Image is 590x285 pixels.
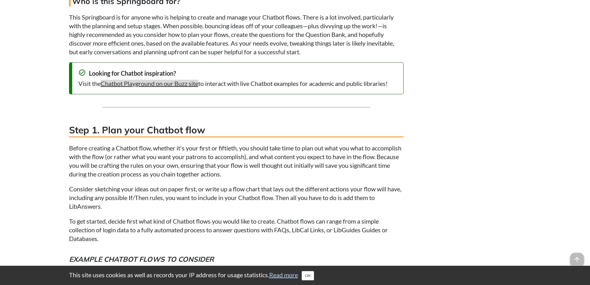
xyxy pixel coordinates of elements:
span: check_circle [78,69,86,76]
p: To get started, decide first what kind of Chatbot flows you would like to create. Chatbot flows c... [69,217,404,243]
h5: Example Chatbot flows to consider [69,254,404,264]
p: This Springboard is for anyone who is helping to create and manage your Chatbot flows. There is a... [69,13,404,56]
a: arrow_upward [570,253,584,261]
p: Before creating a Chatbot flow, whether it's your first or fiftieth, you should take time to plan... [69,144,404,178]
p: Consider sketching your ideas out on paper first, or write up a flow chart that lays out the diff... [69,185,404,211]
a: Read more [269,271,298,278]
button: Close [302,271,314,280]
a: Chatbot Playground on our Buzz site [101,80,198,87]
div: This site uses cookies as well as records your IP address for usage statistics. [63,270,527,280]
div: Visit the to interact with live Chatbot examples for academic and public libraries! [78,79,397,88]
h3: Step 1. Plan your Chatbot flow [69,123,404,137]
span: arrow_upward [570,253,584,266]
div: Looking for Chatbot inspiration? [78,69,397,78]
